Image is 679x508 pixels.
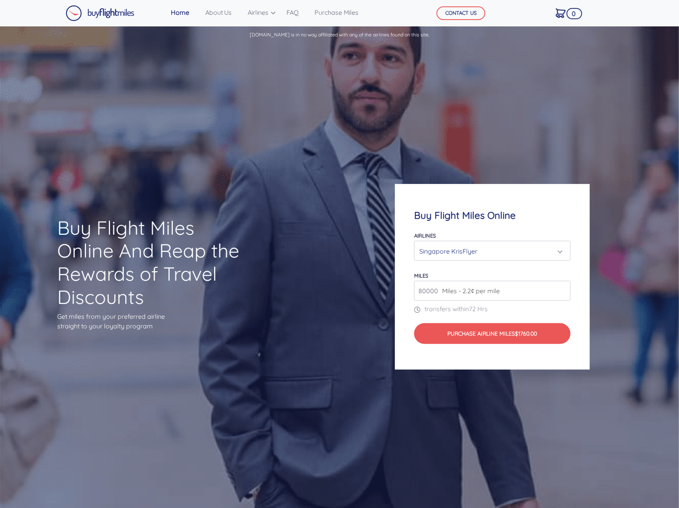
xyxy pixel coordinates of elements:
a: FAQ [283,4,302,20]
div: Singapore KrisFlyer [419,244,561,259]
img: Cart [556,8,566,18]
h4: Buy Flight Miles Online [414,210,571,221]
img: Buy Flight Miles Logo [66,5,134,21]
span: 72 Hrs [469,305,488,313]
button: Purchase Airline Miles$1760.00 [414,323,571,344]
a: Purchase Miles [311,4,362,20]
a: Buy Flight Miles Logo [66,3,134,23]
h1: Buy Flight Miles Online And Reap the Rewards of Travel Discounts [57,216,248,308]
button: CONTACT US [437,6,485,20]
label: miles [414,272,428,279]
span: 0 [567,8,582,19]
a: Airlines [245,4,274,20]
span: $1760.00 [515,330,537,337]
a: Home [168,4,192,20]
button: Singapore KrisFlyer [414,241,571,261]
span: Miles - 2.2¢ per mile [438,286,500,296]
p: transfers within [414,304,571,314]
label: Airlines [414,232,436,239]
p: Get miles from your preferred airline straight to your loyalty program [57,312,248,331]
a: 0 [553,4,569,21]
a: About Us [202,4,235,20]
